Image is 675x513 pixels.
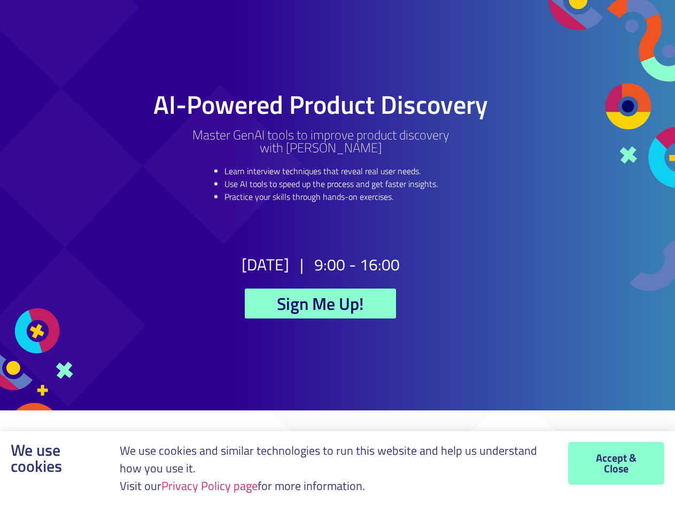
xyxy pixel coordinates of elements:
[161,477,258,495] a: Privacy Policy page
[120,442,552,495] p: We use cookies and similar technologies to run this website and help us understand how you use it...
[224,177,438,190] li: Use AI tools to speed up the process and get faster insights.
[117,128,524,154] h2: Master GenAI tools to improve product discovery with [PERSON_NAME]
[589,453,643,474] span: Accept & Close
[224,165,438,177] li: Learn interview techniques that reveal real user needs.
[314,256,400,273] h2: 9:00 - 16:00
[277,295,364,312] span: Sign Me Up!
[11,442,104,474] p: We use cookies
[117,92,524,118] h1: AI-Powered Product Discovery
[300,256,304,273] h2: |
[242,256,289,273] h2: [DATE]
[245,289,396,318] a: Sign Me Up!
[568,442,664,485] a: Accept & Close
[224,190,438,203] li: Practice your skills through hands-on exercises.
